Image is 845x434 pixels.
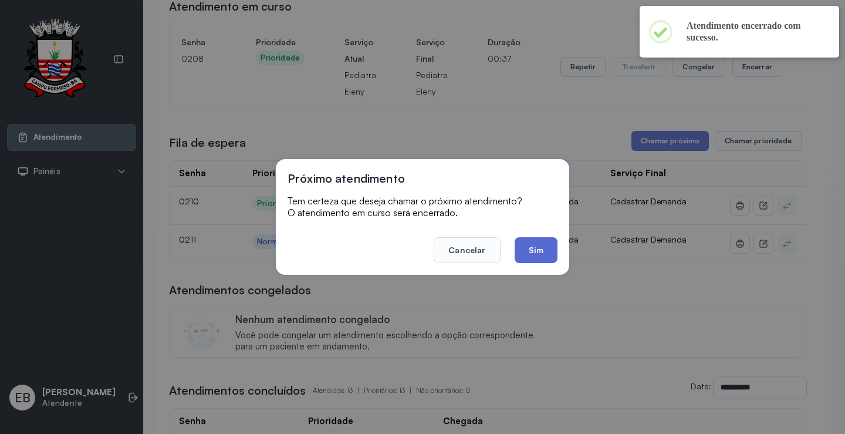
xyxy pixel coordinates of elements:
[515,237,557,263] button: Sim
[288,171,405,186] h3: Próximo atendimento
[687,20,820,43] h2: Atendimento encerrado com sucesso.
[434,237,500,263] button: Cancelar
[288,195,557,207] p: Tem certeza que deseja chamar o próximo atendimento?
[288,207,557,218] p: O atendimento em curso será encerrado.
